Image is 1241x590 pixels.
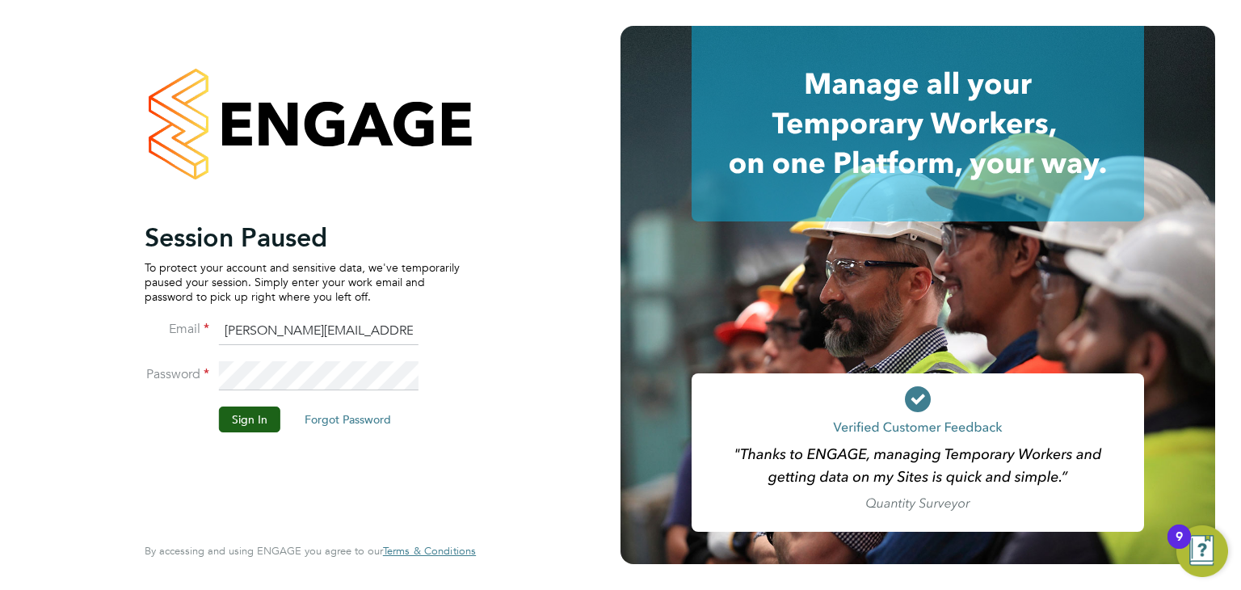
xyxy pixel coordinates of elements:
button: Open Resource Center, 9 new notifications [1176,525,1228,577]
label: Email [145,321,209,338]
div: 9 [1176,537,1183,558]
span: By accessing and using ENGAGE you agree to our [145,544,476,558]
h2: Session Paused [145,221,460,254]
a: Terms & Conditions [383,545,476,558]
input: Enter your work email... [219,317,419,346]
span: Terms & Conditions [383,544,476,558]
p: To protect your account and sensitive data, we've temporarily paused your session. Simply enter y... [145,260,460,305]
button: Sign In [219,407,280,432]
button: Forgot Password [292,407,404,432]
label: Password [145,366,209,383]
